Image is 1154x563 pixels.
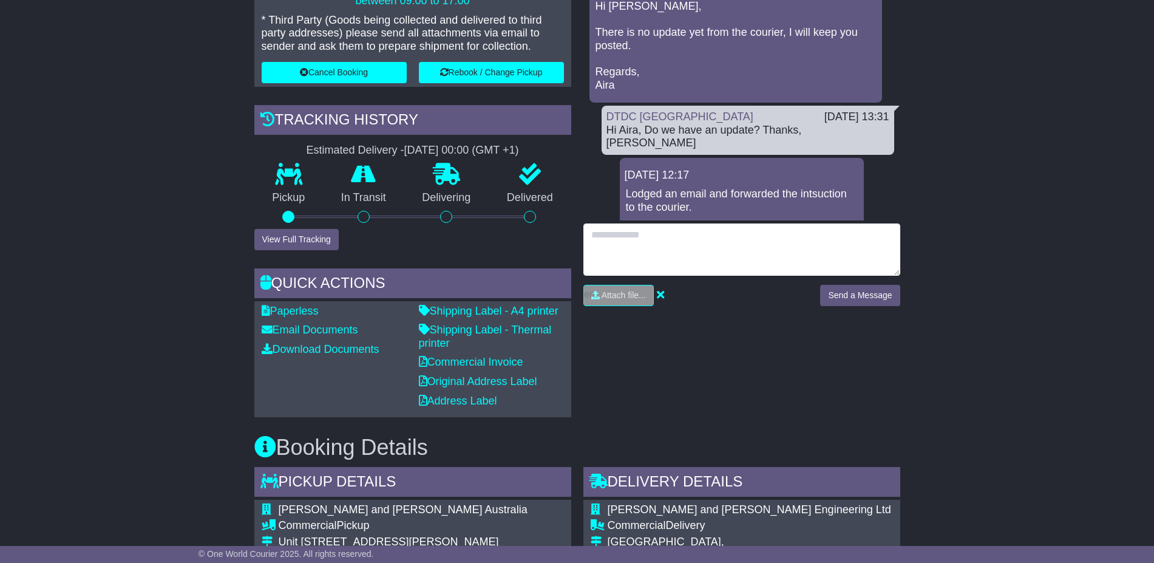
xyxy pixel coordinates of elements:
[254,435,900,460] h3: Booking Details
[254,467,571,500] div: Pickup Details
[419,324,552,349] a: Shipping Label - Thermal printer
[583,467,900,500] div: Delivery Details
[419,305,558,317] a: Shipping Label - A4 printer
[404,191,489,205] p: Delivering
[608,503,891,516] span: [PERSON_NAME] and [PERSON_NAME] Engineering Ltd
[199,549,374,559] span: © One World Courier 2025. All rights reserved.
[419,375,537,387] a: Original Address Label
[824,111,889,124] div: [DATE] 13:31
[279,503,528,516] span: [PERSON_NAME] and [PERSON_NAME] Australia
[820,285,900,306] button: Send a Message
[606,124,889,150] div: Hi Aira, Do we have an update? Thanks, [PERSON_NAME]
[323,191,404,205] p: In Transit
[608,519,666,531] span: Commercial
[608,519,893,533] div: Delivery
[254,105,571,138] div: Tracking history
[626,188,858,240] p: Lodged an email and forwarded the intsuction to the courier. -Aira
[404,144,519,157] div: [DATE] 00:00 (GMT +1)
[262,305,319,317] a: Paperless
[489,191,571,205] p: Delivered
[254,144,571,157] div: Estimated Delivery -
[608,536,893,549] div: [GEOGRAPHIC_DATA],
[279,536,528,549] div: Unit [STREET_ADDRESS][PERSON_NAME]
[254,268,571,301] div: Quick Actions
[262,324,358,336] a: Email Documents
[254,229,339,250] button: View Full Tracking
[254,191,324,205] p: Pickup
[262,62,407,83] button: Cancel Booking
[419,395,497,407] a: Address Label
[606,111,753,123] a: DTDC [GEOGRAPHIC_DATA]
[262,343,379,355] a: Download Documents
[262,14,564,53] p: * Third Party (Goods being collected and delivered to third party addresses) please send all atta...
[279,519,337,531] span: Commercial
[419,62,564,83] button: Rebook / Change Pickup
[625,169,859,182] div: [DATE] 12:17
[279,519,528,533] div: Pickup
[419,356,523,368] a: Commercial Invoice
